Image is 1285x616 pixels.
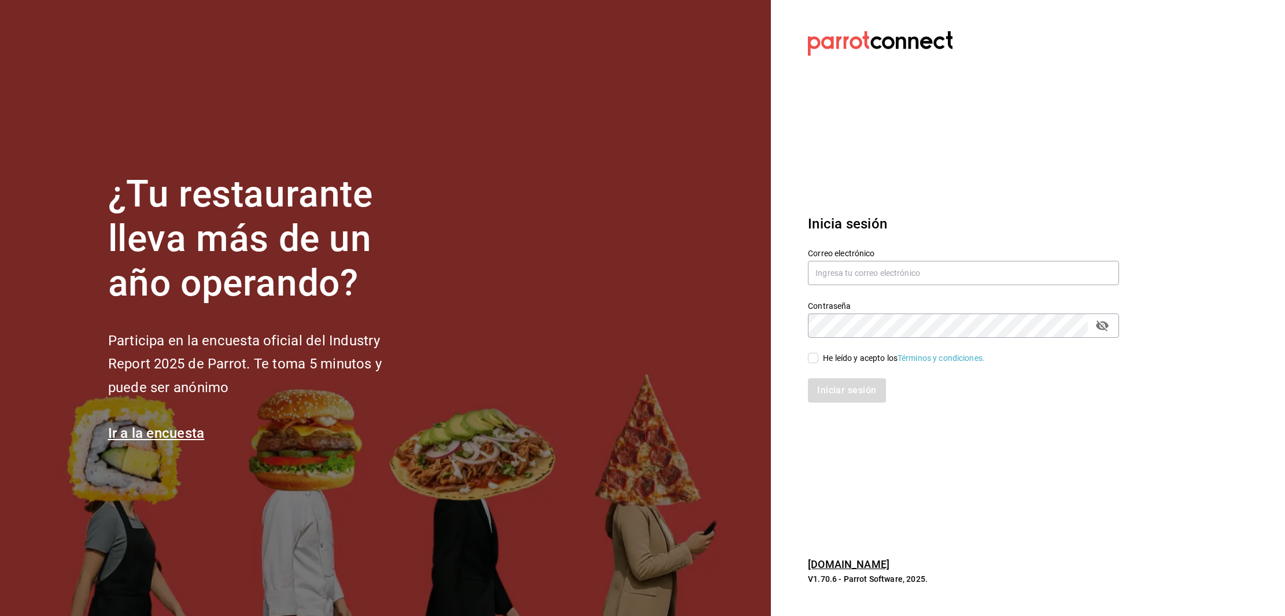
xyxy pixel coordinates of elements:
h2: Participa en la encuesta oficial del Industry Report 2025 de Parrot. Te toma 5 minutos y puede se... [108,329,420,400]
label: Contraseña [808,302,1119,310]
input: Ingresa tu correo electrónico [808,261,1119,285]
div: He leído y acepto los [823,352,985,364]
label: Correo electrónico [808,249,1119,257]
a: [DOMAIN_NAME] [808,558,889,570]
button: passwordField [1092,316,1112,335]
p: V1.70.6 - Parrot Software, 2025. [808,573,1119,585]
a: Términos y condiciones. [898,353,985,363]
a: Ir a la encuesta [108,425,205,441]
h3: Inicia sesión [808,213,1119,234]
h1: ¿Tu restaurante lleva más de un año operando? [108,172,420,305]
